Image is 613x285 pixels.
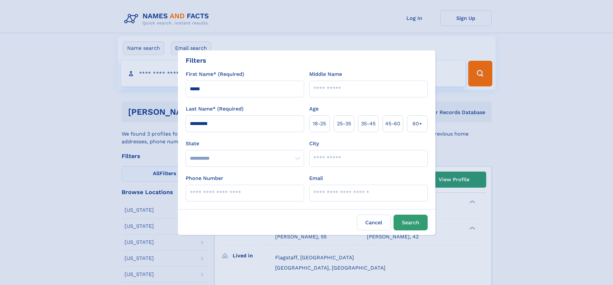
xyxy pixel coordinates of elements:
[186,105,244,113] label: Last Name* (Required)
[186,70,244,78] label: First Name* (Required)
[309,105,319,113] label: Age
[313,120,326,128] span: 18‑25
[385,120,400,128] span: 45‑60
[186,140,304,147] label: State
[309,140,319,147] label: City
[357,215,391,230] label: Cancel
[413,120,422,128] span: 60+
[186,174,223,182] label: Phone Number
[394,215,428,230] button: Search
[337,120,351,128] span: 25‑35
[309,174,323,182] label: Email
[361,120,376,128] span: 35‑45
[186,56,206,65] div: Filters
[309,70,342,78] label: Middle Name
